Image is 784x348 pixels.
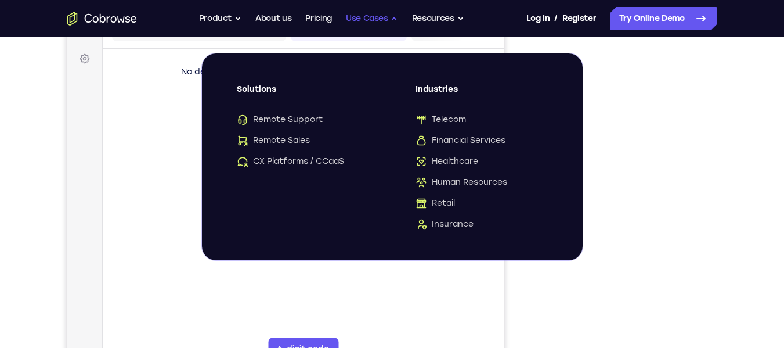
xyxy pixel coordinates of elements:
[237,135,369,146] a: Remote SalesRemote Sales
[237,156,248,167] img: CX Platforms / CCaaS
[237,135,248,146] img: Remote Sales
[416,114,427,125] img: Telecom
[416,198,455,209] span: Retail
[237,135,310,146] span: Remote Sales
[416,114,466,125] span: Telecom
[237,156,369,167] a: CX Platforms / CCaaSCX Platforms / CCaaS
[416,177,548,188] a: Human ResourcesHuman Resources
[416,218,427,230] img: Insurance
[255,7,291,30] a: About us
[237,84,369,105] span: Solutions
[416,156,548,167] a: HealthcareHealthcare
[416,156,427,167] img: Healthcare
[416,218,474,230] span: Insurance
[237,114,369,125] a: Remote SupportRemote Support
[291,73,359,96] button: Clear filters
[416,177,427,188] img: Human Resources
[416,114,548,125] a: TelecomTelecom
[554,12,558,26] span: /
[412,7,464,30] button: Resources
[416,218,548,230] a: InsuranceInsurance
[199,7,242,30] button: Product
[237,156,344,167] span: CX Platforms / CCaaS
[305,7,332,30] a: Pricing
[237,114,248,125] img: Remote Support
[610,7,717,30] a: Try Online Demo
[416,135,505,146] span: Financial Services
[114,79,288,89] span: No devices found that match your filters.
[526,7,550,30] a: Log In
[416,84,548,105] span: Industries
[416,177,507,188] span: Human Resources
[416,135,427,146] img: Financial Services
[416,156,478,167] span: Healthcare
[67,12,137,26] a: Go to the home page
[351,38,372,50] label: Email
[416,198,548,209] a: RetailRetail
[230,38,267,50] label: demo_id
[409,35,427,53] button: Refresh
[562,7,596,30] a: Register
[237,114,323,125] span: Remote Support
[346,7,398,30] button: Use Cases
[416,135,548,146] a: Financial ServicesFinancial Services
[416,198,427,209] img: Retail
